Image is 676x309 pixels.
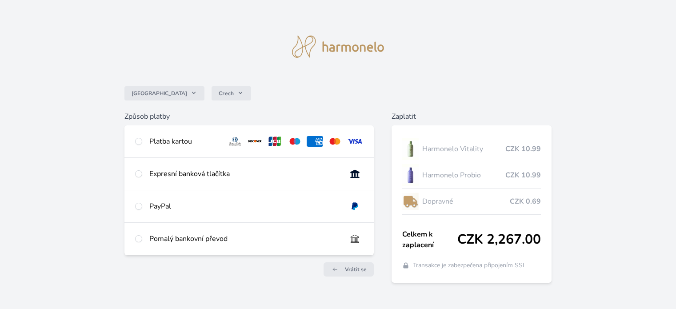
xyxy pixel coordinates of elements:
[505,144,541,154] span: CZK 10.99
[402,164,419,186] img: CLEAN_PROBIO_se_stinem_x-lo.jpg
[219,90,234,97] span: Czech
[132,90,187,97] span: [GEOGRAPHIC_DATA]
[149,201,339,212] div: PayPal
[267,136,283,147] img: jcb.svg
[422,196,509,207] span: Dopravné
[307,136,323,147] img: amex.svg
[149,169,339,179] div: Expresní banková tlačítka
[347,169,363,179] img: onlineBanking_CZ.svg
[347,233,363,244] img: bankTransfer_IBAN.svg
[347,136,363,147] img: visa.svg
[402,190,419,213] img: delivery-lo.png
[510,196,541,207] span: CZK 0.69
[247,136,263,147] img: discover.svg
[149,233,339,244] div: Pomalý bankovní převod
[422,144,505,154] span: Harmonelo Vitality
[392,111,552,122] h6: Zaplatit
[212,86,251,100] button: Czech
[227,136,243,147] img: diners.svg
[345,266,367,273] span: Vrátit se
[287,136,303,147] img: maestro.svg
[292,36,384,58] img: logo.svg
[505,170,541,181] span: CZK 10.99
[422,170,505,181] span: Harmonelo Probio
[457,232,541,248] span: CZK 2,267.00
[149,136,220,147] div: Platba kartou
[402,138,419,160] img: CLEAN_VITALITY_se_stinem_x-lo.jpg
[327,136,343,147] img: mc.svg
[402,229,457,250] span: Celkem k zaplacení
[324,262,374,277] a: Vrátit se
[124,111,373,122] h6: Způsob platby
[413,261,526,270] span: Transakce je zabezpečena připojením SSL
[347,201,363,212] img: paypal.svg
[124,86,204,100] button: [GEOGRAPHIC_DATA]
